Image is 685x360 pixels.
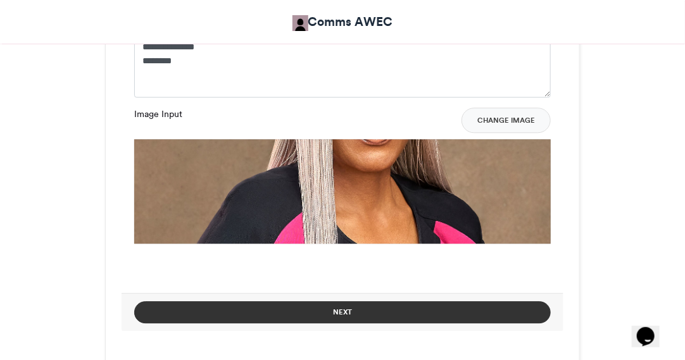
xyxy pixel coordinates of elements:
img: Comms AWEC [292,15,308,31]
iframe: chat widget [632,309,672,347]
a: Comms AWEC [292,13,393,31]
label: Image Input [134,108,182,121]
button: Next [134,301,551,323]
button: Change Image [462,108,551,133]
